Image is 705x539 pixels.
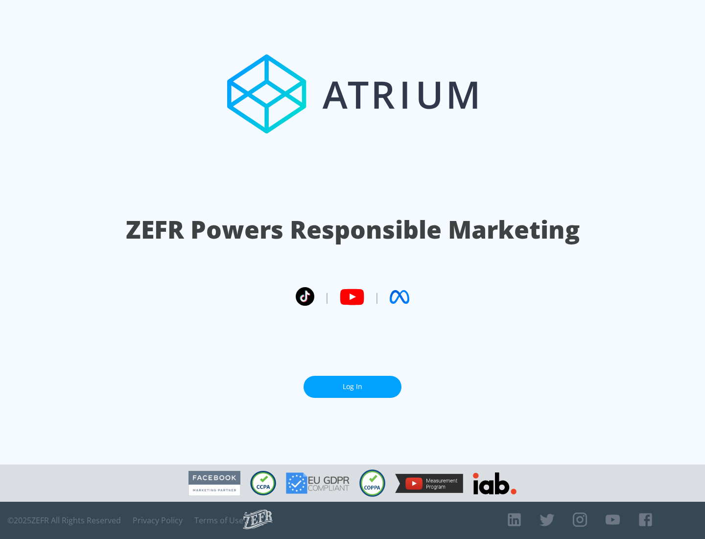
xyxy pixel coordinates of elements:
img: COPPA Compliant [359,469,385,497]
img: YouTube Measurement Program [395,474,463,493]
img: IAB [473,472,517,494]
img: CCPA Compliant [250,471,276,495]
h1: ZEFR Powers Responsible Marketing [126,213,580,246]
a: Terms of Use [194,515,243,525]
span: © 2025 ZEFR All Rights Reserved [7,515,121,525]
a: Log In [304,376,401,398]
img: Facebook Marketing Partner [188,471,240,496]
a: Privacy Policy [133,515,183,525]
img: GDPR Compliant [286,472,350,494]
span: | [324,290,330,304]
span: | [374,290,380,304]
